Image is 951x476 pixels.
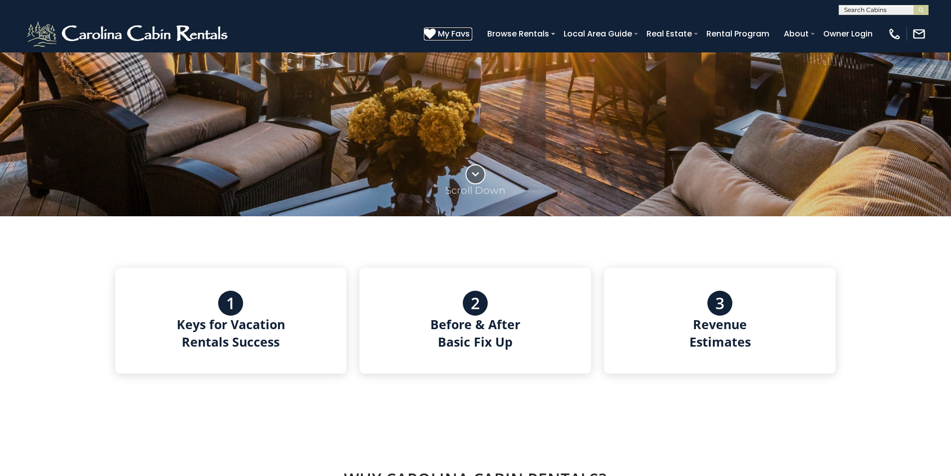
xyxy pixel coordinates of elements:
[701,25,774,42] a: Rental Program
[438,27,470,40] span: My Favs
[424,27,472,40] a: My Favs
[779,25,814,42] a: About
[689,316,751,351] h4: Revenue Estimates
[471,294,480,312] h3: 2
[641,25,697,42] a: Real Estate
[912,27,926,41] img: mail-regular-white.png
[482,25,554,42] a: Browse Rentals
[226,294,235,312] h3: 1
[715,294,724,312] h3: 3
[177,316,285,351] h4: Keys for Vacation Rentals Success
[445,184,506,196] p: Scroll Down
[559,25,637,42] a: Local Area Guide
[25,19,232,49] img: White-1-2.png
[430,316,520,351] h4: Before & After Basic Fix Up
[888,27,902,41] img: phone-regular-white.png
[818,25,878,42] a: Owner Login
